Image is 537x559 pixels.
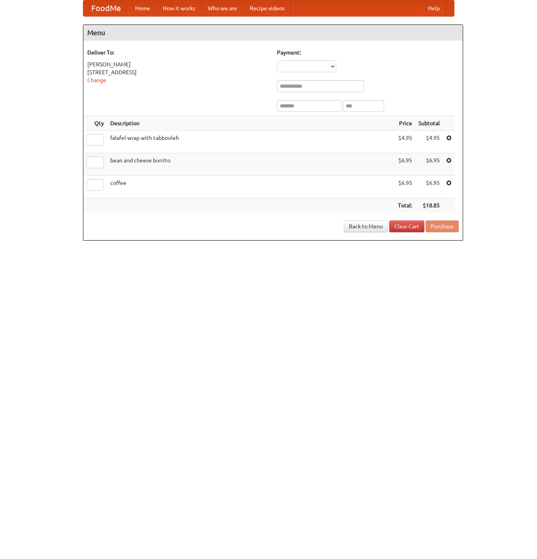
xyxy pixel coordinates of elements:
[87,68,269,76] div: [STREET_ADDRESS]
[87,77,106,83] a: Change
[83,25,463,41] h4: Menu
[395,176,415,198] td: $6.95
[422,0,446,16] a: Help
[395,153,415,176] td: $6.95
[395,131,415,153] td: $4.95
[415,176,443,198] td: $6.95
[415,131,443,153] td: $4.95
[426,220,459,232] button: Purchase
[107,176,395,198] td: coffee
[243,0,291,16] a: Recipe videos
[83,0,129,16] a: FoodMe
[202,0,243,16] a: Who we are
[83,116,107,131] th: Qty
[87,60,269,68] div: [PERSON_NAME]
[415,116,443,131] th: Subtotal
[389,220,424,232] a: Clear Cart
[156,0,202,16] a: How it works
[87,49,269,56] h5: Deliver To:
[107,131,395,153] td: falafel wrap with tabbouleh
[129,0,156,16] a: Home
[344,220,388,232] a: Back to Menu
[395,198,415,213] th: Total:
[107,153,395,176] td: bean and cheese burrito
[277,49,459,56] h5: Payment:
[415,153,443,176] td: $6.95
[107,116,395,131] th: Description
[415,198,443,213] th: $18.85
[395,116,415,131] th: Price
